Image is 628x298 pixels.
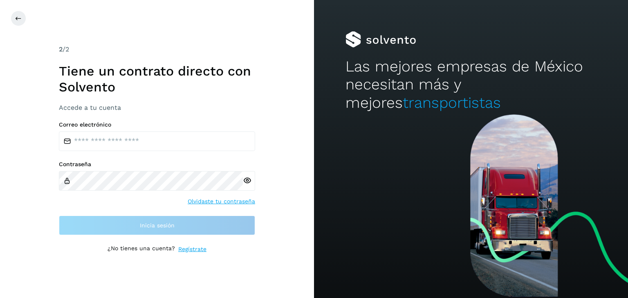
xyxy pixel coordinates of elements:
[59,44,255,54] div: /2
[178,245,206,254] a: Regístrate
[140,222,175,228] span: Inicia sesión
[345,58,597,112] h2: Las mejores empresas de México necesitan más y mejores
[188,197,255,206] a: Olvidaste tu contraseña
[108,245,175,254] p: ¿No tienes una cuenta?
[59,104,255,111] h3: Accede a tu cuenta
[59,216,255,235] button: Inicia sesión
[403,94,501,111] span: transportistas
[59,161,255,168] label: Contraseña
[59,45,63,53] span: 2
[59,63,255,95] h1: Tiene un contrato directo con Solvento
[59,121,255,128] label: Correo electrónico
